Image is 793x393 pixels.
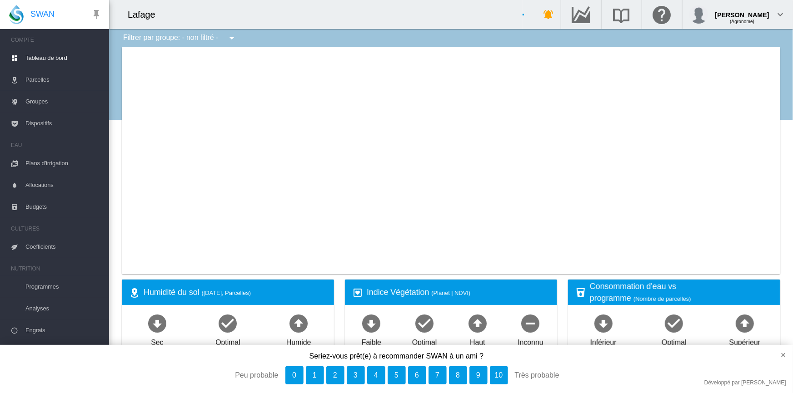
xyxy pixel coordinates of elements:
[151,334,163,348] div: Sec
[25,69,102,91] span: Parcelles
[367,366,385,384] button: 4
[593,312,614,334] md-icon: icon-arrow-down-bold-circle
[715,7,769,16] div: [PERSON_NAME]
[388,366,406,384] button: 5
[25,152,102,174] span: Plans d'irrigation
[362,334,381,348] div: Faible
[116,29,244,47] div: Filtrer par groupe: - non filtré -
[306,366,324,384] button: 1
[25,196,102,218] span: Budgets
[412,334,437,348] div: Optimal
[729,334,760,348] div: Supérieur
[285,366,304,384] button: 0, Peu probable
[91,9,102,20] md-icon: icon-pin
[449,366,467,384] button: 8
[360,312,382,334] md-icon: icon-arrow-down-bold-circle
[651,9,673,20] md-icon: Cliquez ici pour obtenir de l'aide
[367,287,550,298] div: Indice Végétation
[469,366,488,384] button: 9
[540,5,558,24] button: icon-bell-ring
[352,287,363,298] md-icon: icon-heart-box-outline
[202,290,251,296] span: ([DATE], Parcelles)
[11,33,102,47] span: COMPTE
[575,287,586,298] md-icon: icon-cup-water
[408,366,426,384] button: 6
[25,298,102,319] span: Analyses
[9,5,24,24] img: SWAN-Landscape-Logo-Colour-drop.png
[611,9,633,20] md-icon: Recherche dans la librairie
[775,9,786,20] md-icon: icon-chevron-down
[165,366,279,384] div: Peu probable
[544,9,554,20] md-icon: icon-bell-ring
[223,29,241,47] button: icon-menu-down
[690,5,708,24] img: profile.jpg
[766,345,793,365] button: close survey
[25,174,102,196] span: Allocations
[431,290,470,296] span: (Planet | NDVI)
[518,334,543,348] div: Inconnu
[590,334,617,348] div: Inférieur
[286,334,311,348] div: Humide
[144,287,327,298] div: Humidité du sol
[326,366,344,384] button: 2
[570,9,592,20] md-icon: Accéder au Data Hub
[30,9,55,20] span: SWAN
[25,113,102,134] span: Dispositifs
[25,276,102,298] span: Programmes
[11,138,102,152] span: EAU
[520,312,542,334] md-icon: icon-minus-circle
[590,281,773,304] div: Consommation d'eau vs programme
[470,334,485,348] div: Haut
[11,261,102,276] span: NUTRITION
[467,312,489,334] md-icon: icon-arrow-up-bold-circle
[129,287,140,298] md-icon: icon-map-marker-radius
[734,312,756,334] md-icon: icon-arrow-up-bold-circle
[663,312,685,334] md-icon: icon-checkbox-marked-circle
[226,33,237,44] md-icon: icon-menu-down
[429,366,447,384] button: 7
[11,221,102,236] span: CULTURES
[25,319,102,341] span: Engrais
[128,8,164,21] div: Lafage
[217,312,239,334] md-icon: icon-checkbox-marked-circle
[730,19,754,24] span: (Agronome)
[662,334,686,348] div: Optimal
[490,366,508,384] button: 10, Très probable
[288,312,309,334] md-icon: icon-arrow-up-bold-circle
[633,295,691,302] span: (Nombre de parcelles)
[25,47,102,69] span: Tableau de bord
[414,312,435,334] md-icon: icon-checkbox-marked-circle
[25,91,102,113] span: Groupes
[515,366,628,384] div: Très probable
[146,312,168,334] md-icon: icon-arrow-down-bold-circle
[215,334,240,348] div: Optimal
[25,236,102,258] span: Coefficients
[347,366,365,384] button: 3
